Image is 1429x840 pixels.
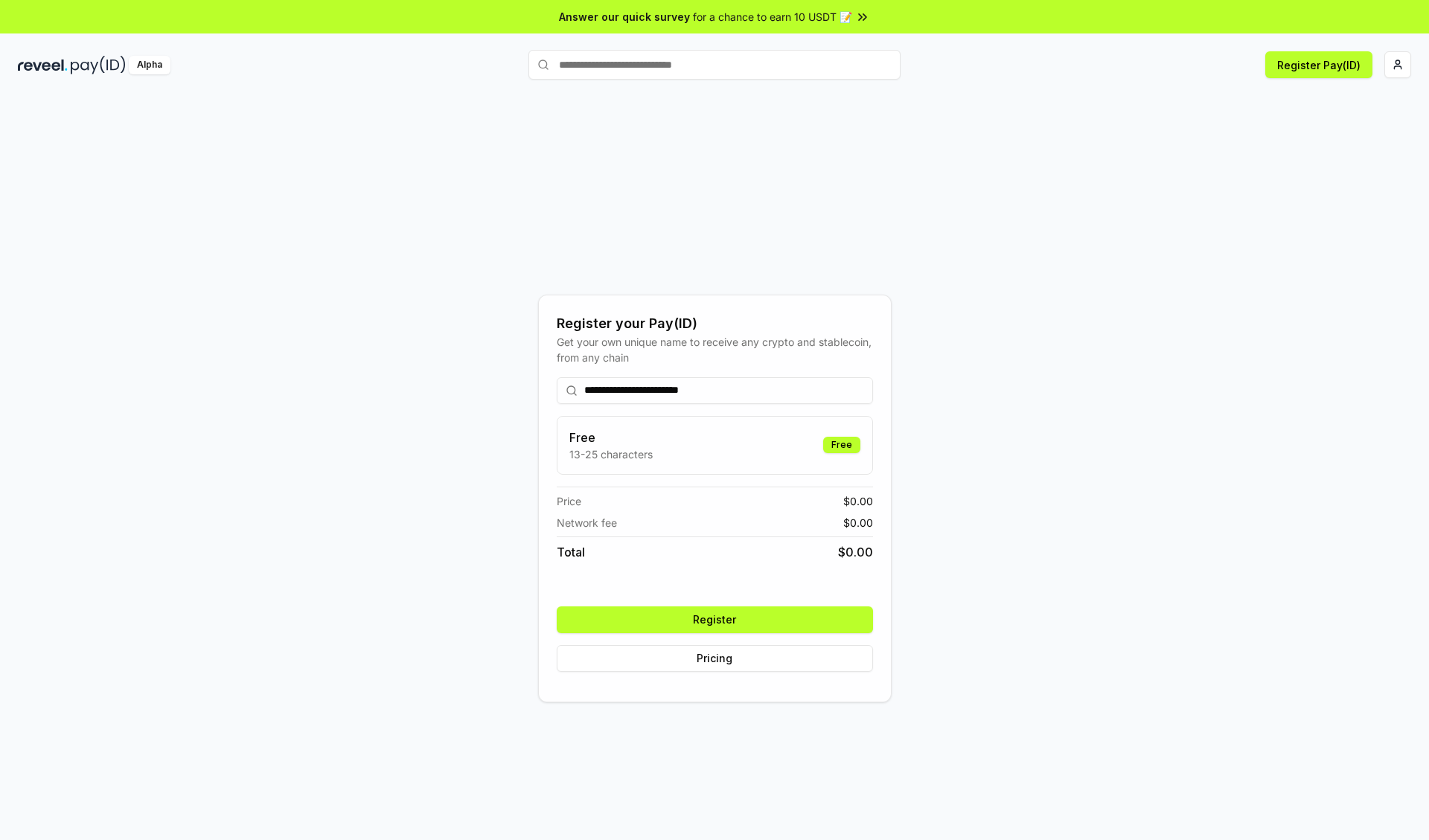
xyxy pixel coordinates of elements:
[557,515,617,530] span: Network fee
[71,56,126,74] img: pay_id
[557,645,873,672] button: Pricing
[129,56,170,74] div: Alpha
[693,9,852,25] span: for a chance to earn 10 USDT 📝
[557,334,873,365] div: Get your own unique name to receive any crypto and stablecoin, from any chain
[557,606,873,633] button: Register
[559,9,690,25] span: Answer our quick survey
[843,493,873,509] span: $ 0.00
[823,437,860,453] div: Free
[569,429,653,446] h3: Free
[569,446,653,462] p: 13-25 characters
[557,493,581,509] span: Price
[557,543,585,561] span: Total
[18,56,68,74] img: reveel_dark
[557,313,873,334] div: Register your Pay(ID)
[1265,51,1372,78] button: Register Pay(ID)
[838,543,873,561] span: $ 0.00
[843,515,873,530] span: $ 0.00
